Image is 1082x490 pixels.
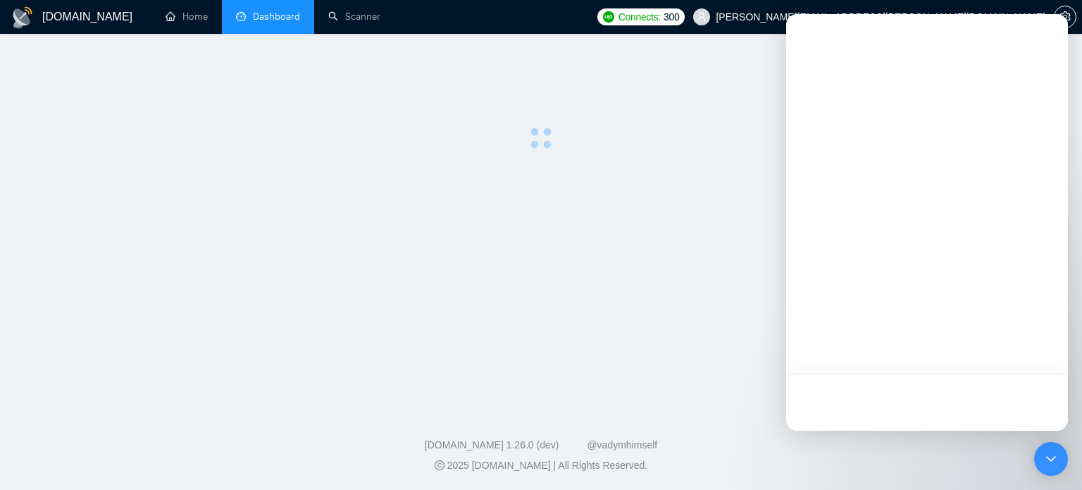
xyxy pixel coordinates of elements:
span: user [697,12,707,22]
span: copyright [435,460,444,470]
span: Dashboard [253,11,300,23]
div: Open Intercom Messenger [1034,442,1068,476]
img: upwork-logo.png [603,11,614,23]
button: setting [1054,6,1076,28]
a: searchScanner [328,11,380,23]
img: logo [11,6,34,29]
span: 300 [664,9,679,25]
span: setting [1055,11,1076,23]
div: 2025 [DOMAIN_NAME] | All Rights Reserved. [11,458,1071,473]
a: @vadymhimself [587,439,657,451]
a: [DOMAIN_NAME] 1.26.0 (dev) [425,439,559,451]
span: dashboard [236,11,246,21]
a: homeHome [166,11,208,23]
span: Connects: [618,9,661,25]
a: setting [1054,11,1076,23]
